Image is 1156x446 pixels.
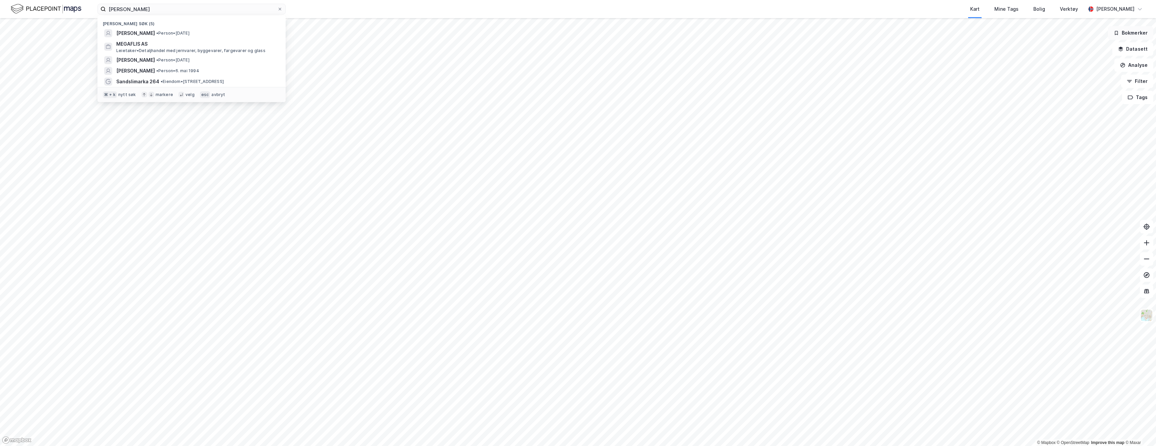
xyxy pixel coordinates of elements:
div: ⌘ + k [103,91,117,98]
img: Z [1140,309,1153,322]
span: [PERSON_NAME] [116,56,155,64]
iframe: Chat Widget [1122,414,1156,446]
button: Bokmerker [1108,26,1153,40]
button: Tags [1122,91,1153,104]
span: • [156,68,158,73]
div: markere [156,92,173,97]
div: Verktøy [1060,5,1078,13]
div: [PERSON_NAME] søk (5) [97,16,286,28]
button: Analyse [1114,58,1153,72]
span: [PERSON_NAME] [116,67,155,75]
span: Leietaker • Detaljhandel med jernvarer, byggevarer, fargevarer og glass [116,48,265,53]
a: Mapbox homepage [2,436,32,444]
span: Sandslimarka 264 [116,78,159,86]
a: Improve this map [1091,440,1124,445]
div: Kart [970,5,980,13]
div: esc [200,91,210,98]
span: • [156,57,158,62]
span: Person • [DATE] [156,31,190,36]
div: Mine Tags [994,5,1019,13]
a: Mapbox [1037,440,1056,445]
div: Bolig [1033,5,1045,13]
div: avbryt [211,92,225,97]
a: OpenStreetMap [1057,440,1089,445]
div: [PERSON_NAME] [1096,5,1134,13]
span: Eiendom • [STREET_ADDRESS] [161,79,224,84]
img: logo.f888ab2527a4732fd821a326f86c7f29.svg [11,3,81,15]
div: Kontrollprogram for chat [1122,414,1156,446]
span: Person • [DATE] [156,57,190,63]
span: [PERSON_NAME] [116,29,155,37]
span: • [156,31,158,36]
span: Person • 6. mai 1994 [156,68,199,74]
span: MEGAFLIS AS [116,40,278,48]
div: nytt søk [118,92,136,97]
span: • [161,79,163,84]
button: Datasett [1112,42,1153,56]
div: velg [185,92,195,97]
input: Søk på adresse, matrikkel, gårdeiere, leietakere eller personer [106,4,277,14]
button: Filter [1121,75,1153,88]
